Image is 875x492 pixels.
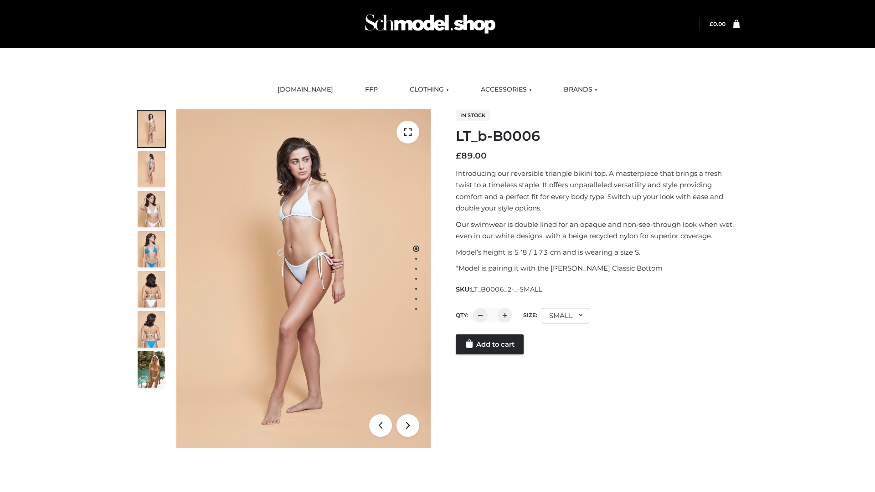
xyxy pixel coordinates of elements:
bdi: 0.00 [710,20,726,27]
p: Model’s height is 5 ‘8 / 173 cm and is wearing a size S. [456,246,740,258]
img: ArielClassicBikiniTop_CloudNine_AzureSky_OW114ECO_4-scaled.jpg [138,231,165,267]
img: ArielClassicBikiniTop_CloudNine_AzureSky_OW114ECO_8-scaled.jpg [138,311,165,348]
a: £0.00 [710,20,726,27]
span: £ [456,151,461,161]
a: FFP [358,80,385,100]
p: Introducing our reversible triangle bikini top. A masterpiece that brings a fresh twist to a time... [456,168,740,214]
h1: LT_b-B0006 [456,128,740,144]
img: ArielClassicBikiniTop_CloudNine_AzureSky_OW114ECO_1 [176,109,431,448]
span: In stock [456,110,490,121]
img: ArielClassicBikiniTop_CloudNine_AzureSky_OW114ECO_2-scaled.jpg [138,151,165,187]
span: £ [710,20,713,27]
a: Add to cart [456,334,524,354]
label: Size: [523,312,537,318]
span: SKU: [456,284,543,295]
a: BRANDS [557,80,604,100]
bdi: 89.00 [456,151,487,161]
a: [DOMAIN_NAME] [271,80,340,100]
p: *Model is pairing it with the [PERSON_NAME] Classic Bottom [456,262,740,274]
a: CLOTHING [403,80,456,100]
img: Schmodel Admin 964 [362,6,499,42]
img: ArielClassicBikiniTop_CloudNine_AzureSky_OW114ECO_1-scaled.jpg [138,111,165,147]
label: QTY: [456,312,468,318]
div: SMALL [542,308,589,323]
img: ArielClassicBikiniTop_CloudNine_AzureSky_OW114ECO_3-scaled.jpg [138,191,165,227]
span: LT_B0006_2-_-SMALL [471,285,542,293]
a: ACCESSORIES [474,80,539,100]
img: Arieltop_CloudNine_AzureSky2.jpg [138,351,165,388]
img: ArielClassicBikiniTop_CloudNine_AzureSky_OW114ECO_7-scaled.jpg [138,271,165,307]
p: Our swimwear is double lined for an opaque and non-see-through look when wet, even in our white d... [456,219,740,242]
